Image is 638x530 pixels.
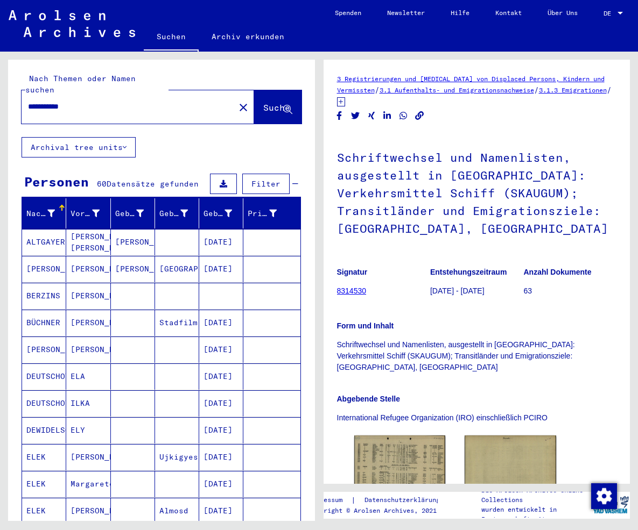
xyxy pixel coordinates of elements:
[481,505,591,524] p: wurden entwickelt in Partnerschaft mit
[199,310,243,336] mat-cell: [DATE]
[26,205,68,222] div: Nachname
[430,268,507,276] b: Entstehungszeitraum
[25,74,136,95] mat-label: Nach Themen oder Namen suchen
[199,471,243,497] mat-cell: [DATE]
[254,90,302,124] button: Suche
[199,336,243,363] mat-cell: [DATE]
[380,86,534,94] a: 3.1 Aufenthalts- und Emigrationsnachweise
[350,109,361,123] button: Share on Twitter
[155,198,199,228] mat-header-cell: Geburt‏
[337,412,617,424] p: International Refugee Organization (IRO) einschließlich PCIRO
[251,179,281,189] span: Filter
[199,229,243,255] mat-cell: [DATE]
[309,506,453,515] p: Copyright © Arolsen Archives, 2021
[534,85,539,95] span: /
[66,390,110,417] mat-cell: ILKA
[66,444,110,470] mat-cell: [PERSON_NAME]
[199,198,243,228] mat-header-cell: Geburtsdatum
[22,137,136,157] button: Archival tree units
[356,495,453,506] a: Datenschutzerklärung
[199,256,243,282] mat-cell: [DATE]
[155,498,199,524] mat-cell: Almosd
[337,395,400,403] b: Abgebende Stelle
[237,101,250,114] mat-icon: close
[111,198,155,228] mat-header-cell: Geburtsname
[115,205,157,222] div: Geburtsname
[591,483,617,509] img: Zustimmung ändern
[204,205,246,222] div: Geburtsdatum
[115,208,144,219] div: Geburtsname
[66,310,110,336] mat-cell: [PERSON_NAME]
[66,498,110,524] mat-cell: [PERSON_NAME]
[22,229,66,255] mat-cell: ALTGAYER
[159,205,201,222] div: Geburt‏
[22,390,66,417] mat-cell: DEUTSCHOVA
[398,109,409,123] button: Share on WhatsApp
[26,208,55,219] div: Nachname
[9,10,135,37] img: Arolsen_neg.svg
[111,256,155,282] mat-cell: [PERSON_NAME]
[22,498,66,524] mat-cell: ELEK
[248,208,276,219] div: Prisoner #
[354,435,446,498] img: 001.jpg
[465,435,556,498] img: 002.jpg
[66,229,110,255] mat-cell: [PERSON_NAME] [PERSON_NAME]
[66,363,110,390] mat-cell: ELA
[539,86,607,94] a: 3.1.3 Emigrationen
[337,268,368,276] b: Signatur
[22,336,66,363] mat-cell: [PERSON_NAME]
[22,417,66,443] mat-cell: DEWIDELSOVA
[607,85,612,95] span: /
[524,285,616,297] p: 63
[414,109,425,123] button: Copy link
[337,321,394,330] b: Form und Inhalt
[22,283,66,309] mat-cell: BERZINS
[263,102,290,113] span: Suche
[107,179,199,189] span: Datensätze gefunden
[243,198,300,228] mat-header-cell: Prisoner #
[382,109,393,123] button: Share on LinkedIn
[22,198,66,228] mat-header-cell: Nachname
[111,229,155,255] mat-cell: [PERSON_NAME]
[242,174,290,194] button: Filter
[375,85,380,95] span: /
[155,444,199,470] mat-cell: Ujkigyes
[22,363,66,390] mat-cell: DEUTSCHOVA
[22,444,66,470] mat-cell: ELEK
[199,363,243,390] mat-cell: [DATE]
[204,208,232,219] div: Geburtsdatum
[337,339,617,373] p: Schriftwechsel und Namenlisten, ausgestellt in [GEOGRAPHIC_DATA]: Verkehrsmittel Schiff (SKAUGUM)...
[337,287,367,295] a: 8314530
[199,24,297,49] a: Archiv erkunden
[159,208,188,219] div: Geburt‏
[199,498,243,524] mat-cell: [DATE]
[309,495,453,506] div: |
[24,172,89,191] div: Personen
[71,205,113,222] div: Vorname
[144,24,199,52] a: Suchen
[71,208,99,219] div: Vorname
[481,485,591,505] p: Die Arolsen Archives Online-Collections
[22,471,66,497] mat-cell: ELEK
[66,471,110,497] mat-cell: Margarete
[337,75,605,94] a: 3 Registrierungen und [MEDICAL_DATA] von Displaced Persons, Kindern und Vermissten
[66,283,110,309] mat-cell: [PERSON_NAME]
[66,256,110,282] mat-cell: [PERSON_NAME]
[22,310,66,336] mat-cell: BÜCHNER
[430,285,523,297] p: [DATE] - [DATE]
[66,198,110,228] mat-header-cell: Vorname
[155,310,199,336] mat-cell: Stadfilm/Stadtilm
[155,256,199,282] mat-cell: [GEOGRAPHIC_DATA]
[337,133,617,251] h1: Schriftwechsel und Namenlisten, ausgestellt in [GEOGRAPHIC_DATA]: Verkehrsmittel Schiff (SKAUGUM)...
[604,10,615,17] span: DE
[366,109,377,123] button: Share on Xing
[66,336,110,363] mat-cell: [PERSON_NAME]
[233,96,254,118] button: Clear
[22,256,66,282] mat-cell: [PERSON_NAME]
[199,417,243,443] mat-cell: [DATE]
[66,417,110,443] mat-cell: ELY
[248,205,290,222] div: Prisoner #
[199,390,243,417] mat-cell: [DATE]
[97,179,107,189] span: 60
[199,444,243,470] mat-cell: [DATE]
